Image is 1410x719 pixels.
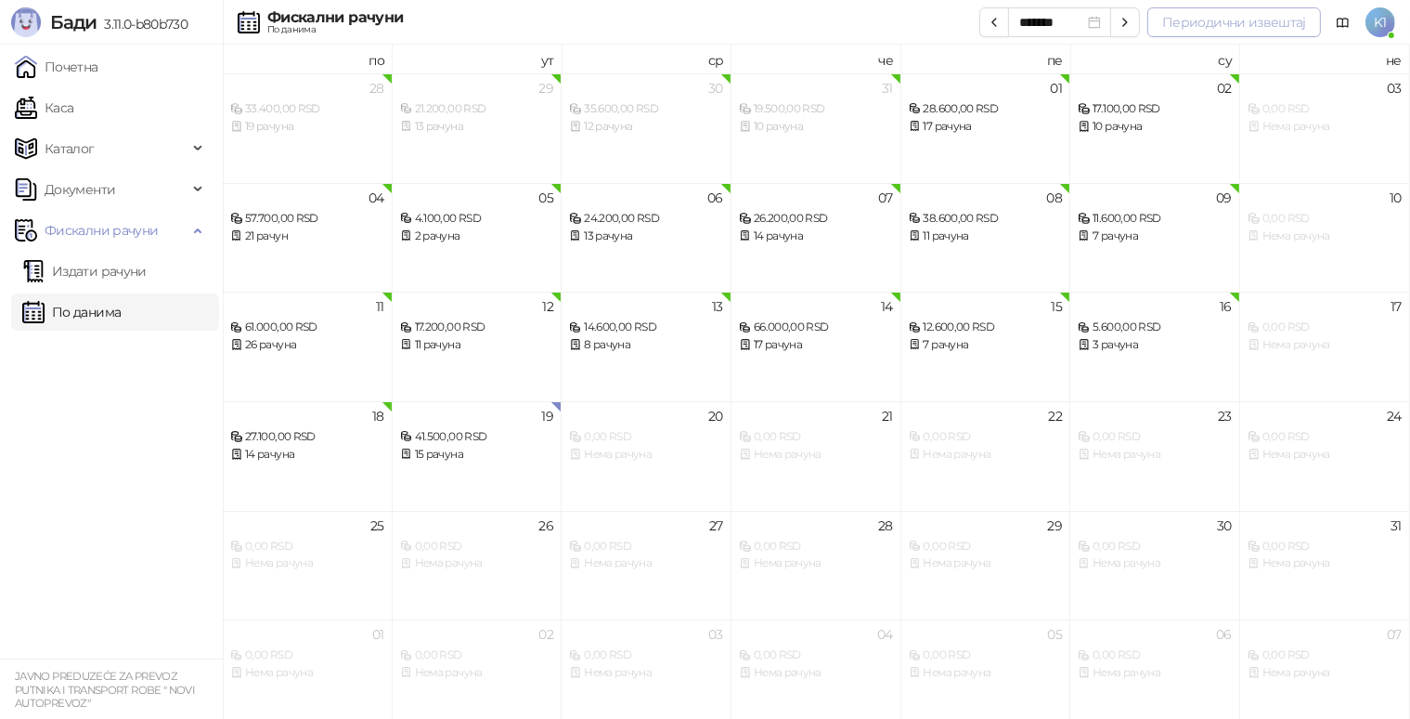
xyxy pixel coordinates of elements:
div: Нема рачуна [1248,118,1402,136]
span: Фискални рачуни [45,212,158,249]
span: Бади [50,11,97,33]
div: Нема рачуна [1248,228,1402,245]
td: 2025-08-05 [393,183,563,293]
td: 2025-08-17 [1240,292,1410,401]
div: Нема рачуна [1078,446,1232,464]
div: 0,00 RSD [1078,428,1232,446]
td: 2025-07-29 [393,73,563,183]
div: 35.600,00 RSD [569,100,723,118]
div: 11 рачуна [909,228,1063,245]
div: 24 [1387,410,1402,423]
th: ут [393,45,563,73]
div: 30 [708,82,723,95]
div: 0,00 RSD [1248,100,1402,118]
div: 13 [712,300,723,313]
div: 0,00 RSD [400,647,554,664]
div: 14 рачуна [230,446,384,464]
td: 2025-08-21 [731,401,901,511]
div: 21 рачун [230,228,384,245]
div: 13 рачуна [569,228,723,245]
a: Каса [15,89,73,126]
div: 17.200,00 RSD [400,319,554,336]
div: Нема рачуна [1248,664,1402,682]
div: Нема рачуна [400,555,554,572]
th: че [731,45,901,73]
div: Нема рачуна [569,664,723,682]
td: 2025-08-12 [393,292,563,401]
div: 0,00 RSD [1248,538,1402,556]
div: 07 [1387,628,1402,641]
div: Нема рачуна [739,446,893,464]
span: Каталог [45,130,95,167]
div: 28 [369,82,384,95]
div: 0,00 RSD [909,428,1063,446]
td: 2025-08-10 [1240,183,1410,293]
td: 2025-08-03 [1240,73,1410,183]
td: 2025-08-07 [731,183,901,293]
div: 0,00 RSD [230,647,384,664]
td: 2025-08-22 [901,401,1071,511]
div: Нема рачуна [569,446,723,464]
div: 38.600,00 RSD [909,210,1063,228]
div: 18 [372,410,384,423]
div: 0,00 RSD [1248,319,1402,336]
div: 13 рачуна [400,118,554,136]
div: Фискални рачуни [267,10,403,25]
div: 41.500,00 RSD [400,428,554,446]
div: Нема рачуна [739,555,893,572]
div: 03 [1387,82,1402,95]
div: 0,00 RSD [739,647,893,664]
small: JAVNO PREDUZEĆE ZA PREVOZ PUTNIKA I TRANSPORT ROBE " NOVI AUTOPREVOZ" [15,670,195,710]
td: 2025-07-28 [223,73,393,183]
button: Периодични извештај [1147,7,1321,37]
div: 28 [878,519,893,532]
div: Нема рачуна [230,555,384,572]
div: 19 рачуна [230,118,384,136]
td: 2025-08-16 [1070,292,1240,401]
div: 0,00 RSD [230,538,384,556]
div: Нема рачуна [739,664,893,682]
td: 2025-08-31 [1240,511,1410,621]
div: 17 [1391,300,1402,313]
div: 30 [1217,519,1232,532]
div: 31 [882,82,893,95]
div: 17 рачуна [909,118,1063,136]
td: 2025-08-24 [1240,401,1410,511]
div: Нема рачуна [1248,446,1402,464]
div: 2 рачуна [400,228,554,245]
th: не [1240,45,1410,73]
div: 25 [370,519,384,532]
div: 27 [709,519,723,532]
div: 61.000,00 RSD [230,319,384,336]
td: 2025-08-28 [731,511,901,621]
div: 14 рачуна [739,228,893,245]
div: 03 [708,628,723,641]
div: 08 [1046,191,1062,204]
div: 15 рачуна [400,446,554,464]
div: 66.000,00 RSD [739,319,893,336]
td: 2025-08-15 [901,292,1071,401]
div: Нема рачуна [569,555,723,572]
div: Нема рачуна [1078,664,1232,682]
div: 0,00 RSD [1248,428,1402,446]
div: 12.600,00 RSD [909,319,1063,336]
div: 14.600,00 RSD [569,319,723,336]
td: 2025-08-14 [731,292,901,401]
div: 02 [539,628,554,641]
div: 21 [882,410,893,423]
div: 5.600,00 RSD [1078,319,1232,336]
div: 06 [1216,628,1232,641]
div: 0,00 RSD [569,647,723,664]
a: Документација [1328,7,1358,37]
div: 19 [542,410,554,423]
td: 2025-08-13 [562,292,731,401]
div: 02 [1217,82,1232,95]
span: Документи [45,171,115,208]
img: Logo [11,7,41,37]
a: По данима [22,294,121,331]
div: 20 [708,410,723,423]
span: K1 [1365,7,1395,37]
div: 0,00 RSD [400,538,554,556]
td: 2025-08-06 [562,183,731,293]
td: 2025-08-20 [562,401,731,511]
